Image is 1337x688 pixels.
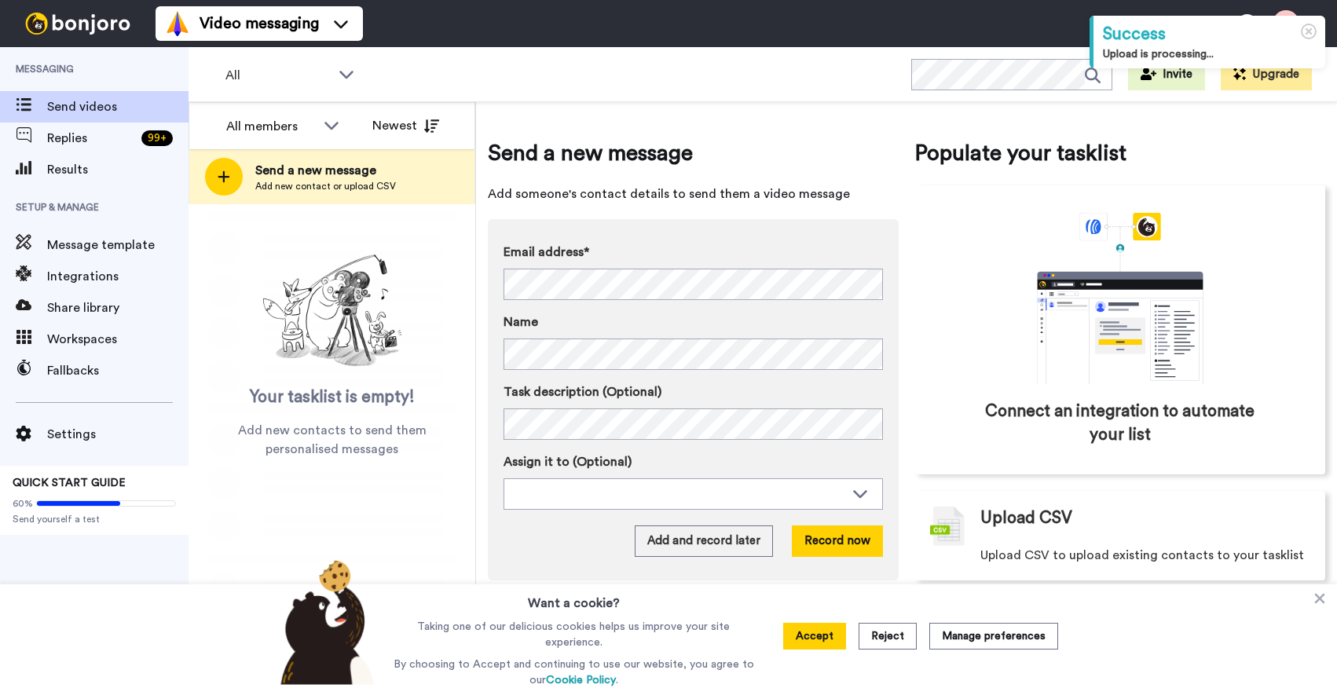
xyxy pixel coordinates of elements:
label: Assign it to (Optional) [504,452,883,471]
span: Add new contacts to send them personalised messages [212,421,452,459]
a: Cookie Policy [546,675,616,686]
span: Name [504,313,538,331]
img: bj-logo-header-white.svg [19,13,137,35]
span: Populate your tasklist [914,137,1325,169]
div: All members [226,117,316,136]
label: Email address* [504,243,883,262]
span: Workspaces [47,330,189,349]
div: Success [1103,22,1316,46]
button: Manage preferences [929,623,1058,650]
span: Integrations [47,267,189,286]
span: QUICK START GUIDE [13,478,126,489]
img: bear-with-cookie.png [266,559,383,685]
span: All [225,66,331,85]
span: Results [47,160,189,179]
span: Your tasklist is empty! [250,386,415,409]
span: Upload CSV to upload existing contacts to your tasklist [980,546,1304,565]
p: By choosing to Accept and continuing to use our website, you agree to our . [390,657,758,688]
p: Taking one of our delicious cookies helps us improve your site experience. [390,619,758,650]
span: 60% [13,497,33,510]
div: Upload is processing... [1103,46,1316,62]
button: Upgrade [1221,59,1312,90]
span: Share library [47,298,189,317]
img: ready-set-action.png [254,248,411,374]
img: vm-color.svg [165,11,190,36]
span: Upload CSV [980,507,1072,530]
button: Newest [361,110,451,141]
label: Task description (Optional) [504,382,883,401]
h3: Want a cookie? [528,584,620,613]
span: Video messaging [200,13,319,35]
span: Send a new message [488,137,899,169]
span: Connect an integration to automate your list [981,400,1258,447]
span: Add someone's contact details to send them a video message [488,185,899,203]
span: Send yourself a test [13,513,176,525]
span: Send a new message [255,161,396,180]
button: Invite [1128,59,1205,90]
button: Reject [859,623,917,650]
span: Replies [47,129,135,148]
div: 99 + [141,130,173,146]
span: Send videos [47,97,189,116]
span: Fallbacks [47,361,189,380]
button: Accept [783,623,846,650]
span: Add new contact or upload CSV [255,180,396,192]
button: Record now [792,525,883,557]
img: csv-grey.png [930,507,965,546]
span: Settings [47,425,189,444]
button: Add and record later [635,525,773,557]
span: Message template [47,236,189,254]
div: animation [1002,213,1238,384]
